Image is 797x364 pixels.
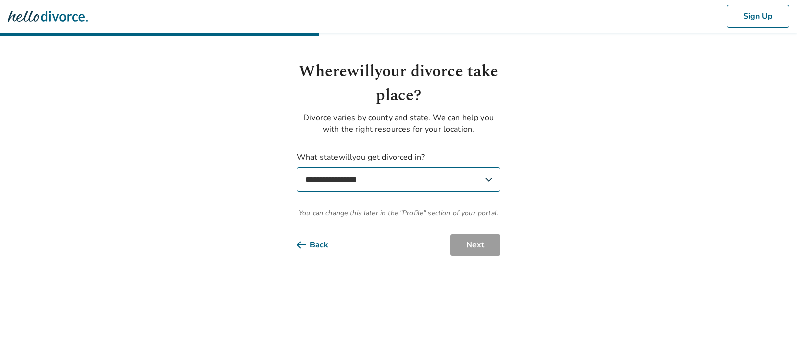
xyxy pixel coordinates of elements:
[450,234,500,256] button: Next
[727,5,789,28] button: Sign Up
[747,316,797,364] iframe: Chat Widget
[297,234,344,256] button: Back
[297,208,500,218] span: You can change this later in the "Profile" section of your portal.
[297,151,500,192] label: What state will you get divorced in?
[297,112,500,135] p: Divorce varies by county and state. We can help you with the right resources for your location.
[297,167,500,192] select: What statewillyou get divorced in?
[297,60,500,108] h1: Where will your divorce take place?
[8,6,88,26] img: Hello Divorce Logo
